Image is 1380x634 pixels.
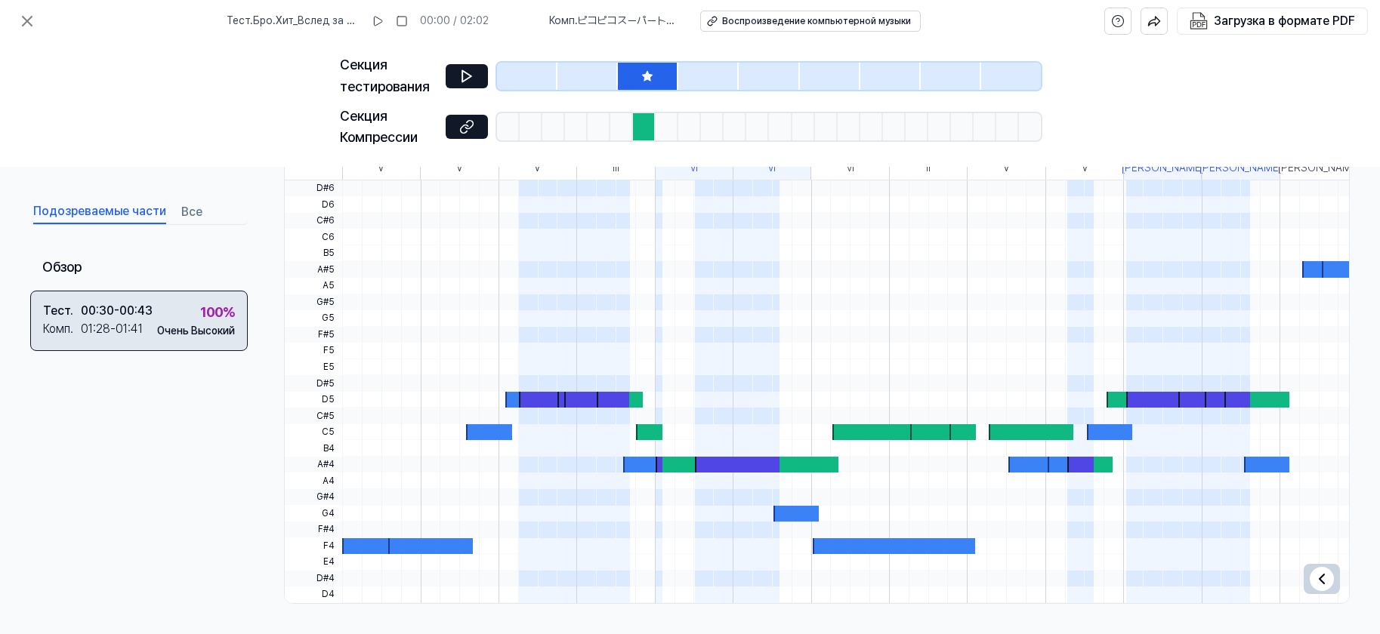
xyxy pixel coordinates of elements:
ya-tr-span: vi [847,162,854,174]
ya-tr-span: D#6 [316,182,335,195]
div: Загрузка в формате PDF [1214,11,1355,31]
ya-tr-span: C5 [322,426,335,439]
ya-tr-span: D5 [322,393,335,406]
ya-tr-span: iii [613,162,619,174]
div: 00:30 - 00:43 [81,302,153,320]
ya-tr-span: V [378,162,384,174]
ya-tr-span: F5 [323,344,335,357]
ya-tr-span: Подозреваемые части [33,202,166,220]
ya-tr-span: Тест [43,303,70,318]
ya-tr-span: [PERSON_NAME] [1199,162,1283,174]
ya-tr-span: ii [926,162,931,174]
ya-tr-span: A#4 [317,458,335,471]
ya-tr-span: C#6 [316,214,335,227]
ya-tr-span: [PERSON_NAME] [1122,162,1205,174]
button: Загрузка в формате PDF [1187,8,1358,34]
ya-tr-span: G5 [322,312,335,325]
ya-tr-span: V [456,162,463,174]
div: 01:28 - 01:41 [81,320,143,338]
ya-tr-span: Бро.Хит_Вслед за птицами_[DATE] [227,14,358,42]
ya-tr-span: A#5 [317,263,335,276]
ya-tr-span: . [70,303,73,318]
ya-tr-span: V [1082,162,1088,174]
ya-tr-span: F4 [323,540,335,552]
ya-tr-span: Секция Компрессии [340,108,418,146]
svg: help [1111,14,1125,29]
button: Воспроизведение компьютерной музыки [700,11,921,32]
ya-tr-span: [PERSON_NAME] [1278,162,1361,174]
ya-tr-span: C6 [322,231,335,244]
ya-tr-span: Обзор [42,259,82,275]
ya-tr-span: D#4 [316,572,335,585]
img: Поделиться [1147,14,1161,28]
ya-tr-span: Секция тестирования [340,57,430,94]
ya-tr-span: . [575,14,578,26]
ya-tr-span: vi [690,162,698,174]
ya-tr-span: Воспроизведение компьютерной музыки [722,16,911,26]
ya-tr-span: A4 [323,475,335,488]
div: 100 % [200,302,235,324]
img: Загрузка в формате PDF [1190,12,1208,30]
ya-tr-span: E5 [323,361,335,374]
ya-tr-span: A5 [323,279,335,292]
ya-tr-span: C#5 [316,410,335,423]
ya-tr-span: F#5 [318,328,335,341]
ya-tr-span: V [534,162,541,174]
ya-tr-span: . [250,14,253,26]
ya-tr-span: V [1003,162,1010,174]
ya-tr-span: G#4 [316,491,335,503]
ya-tr-span: E4 [323,556,335,568]
ya-tr-span: G4 [322,507,335,520]
ya-tr-span: Комп [549,14,575,26]
ya-tr-span: B4 [323,442,335,455]
ya-tr-span: D4 [322,588,335,601]
ya-tr-span: Все [181,203,202,221]
button: help [1104,8,1131,35]
ya-tr-span: D#5 [316,377,335,390]
ya-tr-span: D6 [322,199,335,211]
ya-tr-span: Комп [43,322,70,336]
ya-tr-span: G#5 [316,296,335,309]
ya-tr-span: vi [768,162,776,174]
ya-tr-span: B5 [323,247,335,260]
ya-tr-span: ピコピコスーパートイレット [549,14,676,42]
ya-tr-span: Тест [227,14,250,26]
ya-tr-span: F#4 [318,523,335,536]
ya-tr-span: Очень Высокий [157,325,235,337]
ya-tr-span: . [70,322,73,336]
div: 00:00 / 02:02 [420,14,489,29]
